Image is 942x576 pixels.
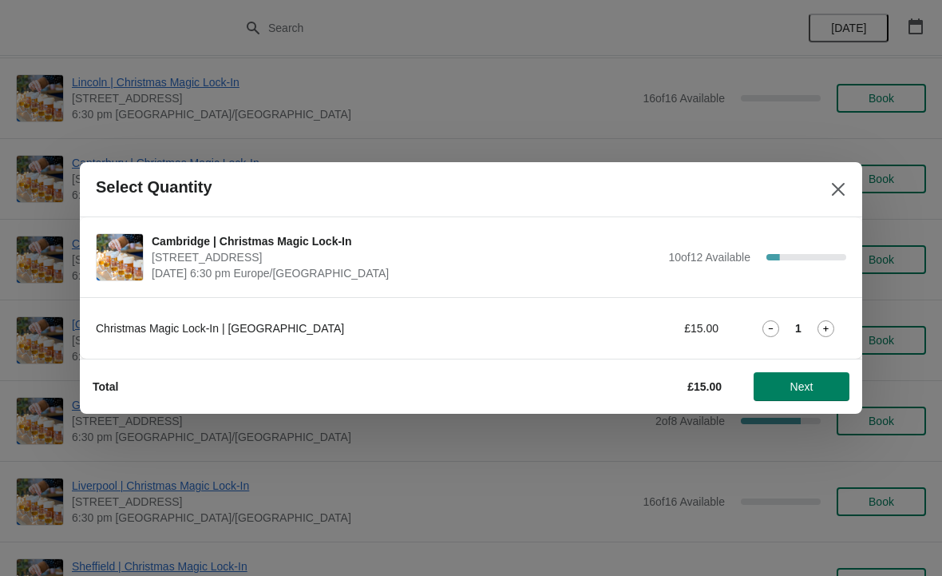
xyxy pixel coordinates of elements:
strong: £15.00 [687,380,722,393]
span: [DATE] 6:30 pm Europe/[GEOGRAPHIC_DATA] [152,265,660,281]
div: Christmas Magic Lock-In | [GEOGRAPHIC_DATA] [96,320,539,336]
span: [STREET_ADDRESS] [152,249,660,265]
button: Close [824,175,853,204]
strong: 1 [795,320,801,336]
span: 10 of 12 Available [668,251,750,264]
strong: Total [93,380,118,393]
div: £15.00 [571,320,718,336]
img: Cambridge | Christmas Magic Lock-In | 8-9 Green Street, Cambridge, CB2 3JU | December 11 | 6:30 p... [97,234,143,280]
span: Cambridge | Christmas Magic Lock-In [152,233,660,249]
button: Next [754,372,849,401]
h2: Select Quantity [96,178,212,197]
span: Next [790,380,813,393]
